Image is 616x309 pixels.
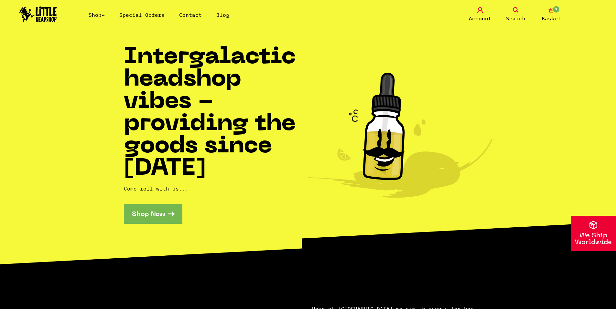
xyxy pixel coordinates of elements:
[216,12,229,18] a: Blog
[469,15,492,22] span: Account
[89,12,105,18] a: Shop
[124,204,182,224] a: Shop Now
[552,5,560,13] span: 9
[535,7,567,22] a: 9 Basket
[124,185,308,192] p: Come roll with us...
[506,15,525,22] span: Search
[500,7,532,22] a: Search
[542,15,561,22] span: Basket
[19,6,57,22] img: Little Head Shop Logo
[179,12,202,18] a: Contact
[124,46,308,180] h1: Intergalactic headshop vibes - providing the goods since [DATE]
[571,232,616,246] p: We Ship Worldwide
[119,12,165,18] a: Special Offers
